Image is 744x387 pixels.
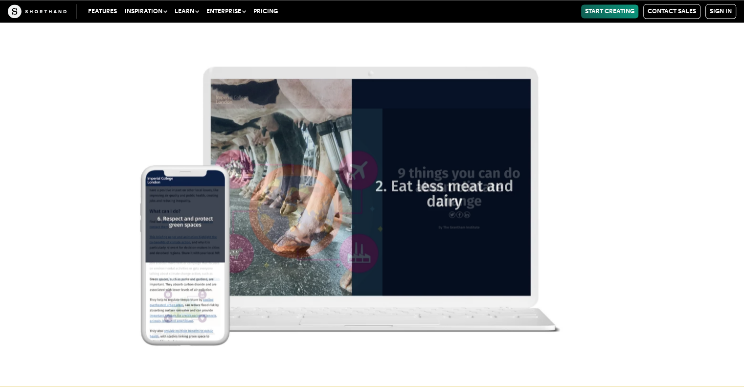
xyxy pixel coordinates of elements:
button: Enterprise [203,4,249,18]
a: Contact Sales [643,4,700,19]
button: Inspiration [121,4,171,18]
a: Features [84,4,121,18]
a: Start Creating [581,4,638,18]
a: Pricing [249,4,282,18]
a: Sign in [705,4,736,19]
img: The Craft [8,4,67,18]
button: Learn [171,4,203,18]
